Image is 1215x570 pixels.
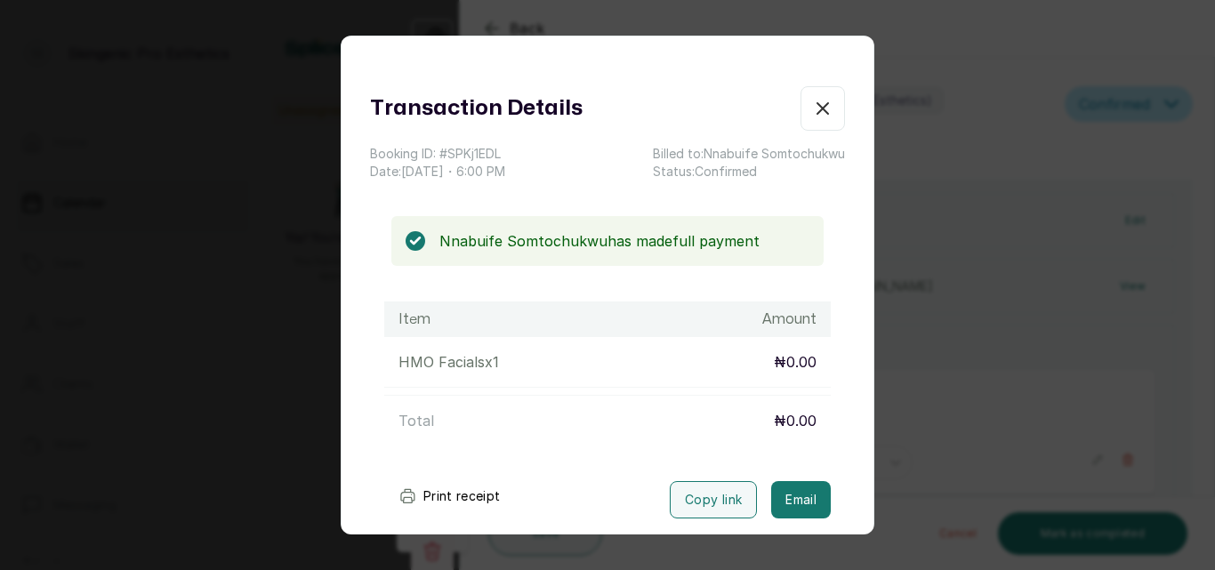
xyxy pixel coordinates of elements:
[774,351,817,373] p: ₦0.00
[670,481,757,518] button: Copy link
[774,410,817,431] p: ₦0.00
[398,351,499,373] p: HMO Facials x 1
[771,481,831,518] button: Email
[439,230,809,252] p: Nnabuife Somtochukwu has made full payment
[653,163,845,181] p: Status: Confirmed
[398,410,434,431] p: Total
[370,163,505,181] p: Date: [DATE] ・ 6:00 PM
[370,145,505,163] p: Booking ID: # SPKj1EDL
[384,478,515,514] button: Print receipt
[398,309,430,330] h1: Item
[653,145,845,163] p: Billed to: Nnabuife Somtochukwu
[370,92,583,124] h1: Transaction Details
[762,309,817,330] h1: Amount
